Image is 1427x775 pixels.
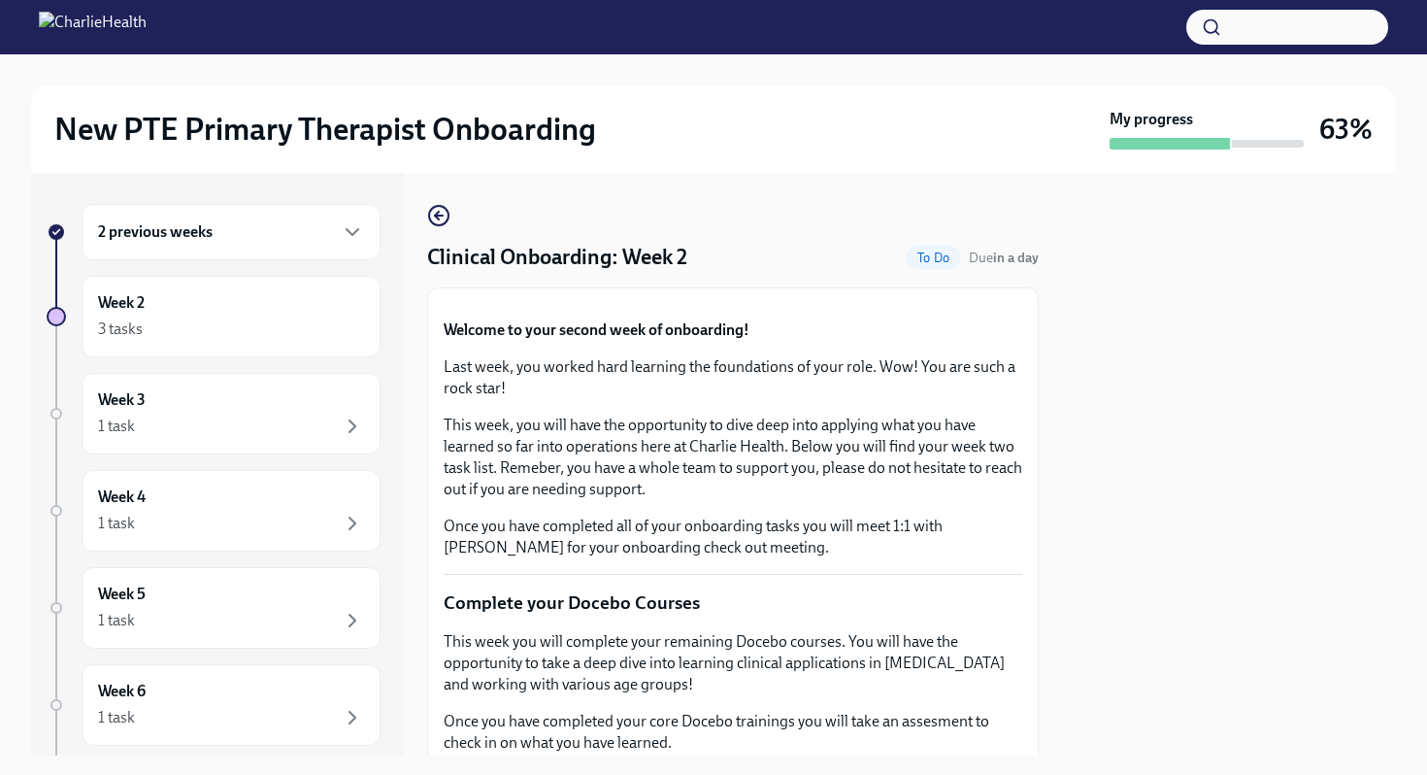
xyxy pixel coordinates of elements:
[98,416,135,437] div: 1 task
[98,292,145,314] h6: Week 2
[98,513,135,534] div: 1 task
[993,250,1039,266] strong: in a day
[82,204,381,260] div: 2 previous weeks
[47,373,381,455] a: Week 31 task
[906,251,961,265] span: To Do
[1110,109,1193,130] strong: My progress
[444,590,1022,616] p: Complete your Docebo Courses
[54,110,596,149] h2: New PTE Primary Therapist Onboarding
[1319,112,1373,147] h3: 63%
[444,356,1022,399] p: Last week, you worked hard learning the foundations of your role. Wow! You are such a rock star!
[969,250,1039,266] span: Due
[98,319,143,340] div: 3 tasks
[47,470,381,552] a: Week 41 task
[98,389,146,411] h6: Week 3
[98,487,146,508] h6: Week 4
[47,664,381,746] a: Week 61 task
[98,221,213,243] h6: 2 previous weeks
[39,12,147,43] img: CharlieHealth
[98,610,135,631] div: 1 task
[444,320,749,339] strong: Welcome to your second week of onboarding!
[98,681,146,702] h6: Week 6
[444,631,1022,695] p: This week you will complete your remaining Docebo courses. You will have the opportunity to take ...
[98,584,146,605] h6: Week 5
[444,711,1022,754] p: Once you have completed your core Docebo trainings you will take an assesment to check in on what...
[47,276,381,357] a: Week 23 tasks
[444,516,1022,558] p: Once you have completed all of your onboarding tasks you will meet 1:1 with [PERSON_NAME] for you...
[98,707,135,728] div: 1 task
[444,415,1022,500] p: This week, you will have the opportunity to dive deep into applying what you have learned so far ...
[427,243,687,272] h4: Clinical Onboarding: Week 2
[969,249,1039,267] span: September 27th, 2025 10:00
[47,567,381,649] a: Week 51 task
